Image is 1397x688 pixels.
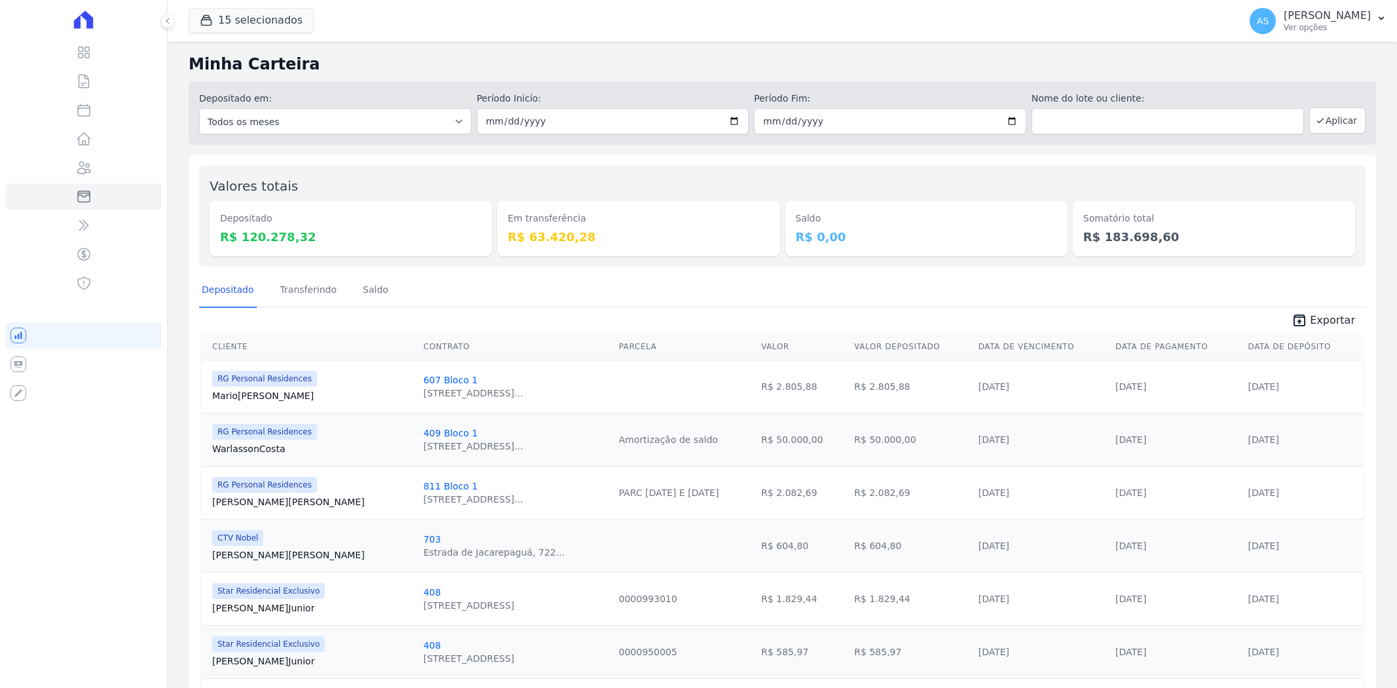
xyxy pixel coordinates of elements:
[756,413,849,466] td: R$ 50.000,00
[423,599,514,612] div: [STREET_ADDRESS]
[1248,381,1279,392] a: [DATE]
[978,647,1009,657] a: [DATE]
[423,546,565,559] div: Estrada de Jacarepaguá, 722...
[423,481,477,491] a: 811 Bloco 1
[423,440,523,453] div: [STREET_ADDRESS]...
[978,487,1009,498] a: [DATE]
[754,92,1026,105] label: Período Fim:
[212,530,263,546] span: CTV Nobel
[619,594,677,604] a: 0000993010
[1115,647,1146,657] a: [DATE]
[423,387,523,400] div: [STREET_ADDRESS]...
[849,334,973,360] th: Valor Depositado
[1115,434,1146,445] a: [DATE]
[212,477,317,493] span: RG Personal Residences
[978,541,1009,551] a: [DATE]
[1115,487,1146,498] a: [DATE]
[1248,541,1279,551] a: [DATE]
[212,389,413,402] a: Mario[PERSON_NAME]
[796,228,1057,246] dd: R$ 0,00
[619,434,718,445] a: Amortização de saldo
[212,602,413,615] a: [PERSON_NAME]Junior
[220,228,481,246] dd: R$ 120.278,32
[978,434,1009,445] a: [DATE]
[423,493,523,506] div: [STREET_ADDRESS]...
[756,360,849,413] td: R$ 2.805,88
[423,587,441,598] a: 408
[756,519,849,572] td: R$ 604,80
[978,381,1009,392] a: [DATE]
[1284,9,1371,22] p: [PERSON_NAME]
[1115,594,1146,604] a: [DATE]
[508,228,769,246] dd: R$ 63.420,28
[796,212,1057,225] dt: Saldo
[212,442,413,455] a: WarlassonCosta
[199,93,272,104] label: Depositado em:
[1083,228,1345,246] dd: R$ 183.698,60
[202,334,418,360] th: Cliente
[423,640,441,651] a: 408
[1239,3,1397,39] button: AS [PERSON_NAME] Ver opções
[212,495,413,508] a: [PERSON_NAME][PERSON_NAME]
[212,371,317,387] span: RG Personal Residences
[1110,334,1243,360] th: Data de Pagamento
[849,519,973,572] td: R$ 604,80
[212,548,413,562] a: [PERSON_NAME][PERSON_NAME]
[756,466,849,519] td: R$ 2.082,69
[199,274,257,308] a: Depositado
[756,625,849,678] td: R$ 585,97
[1309,107,1366,134] button: Aplicar
[360,274,391,308] a: Saldo
[1115,381,1146,392] a: [DATE]
[1115,541,1146,551] a: [DATE]
[212,655,413,668] a: [PERSON_NAME]Junior
[1310,313,1355,328] span: Exportar
[189,8,314,33] button: 15 selecionados
[849,625,973,678] td: R$ 585,97
[212,583,325,599] span: Star Residencial Exclusivo
[1292,313,1307,328] i: unarchive
[849,360,973,413] td: R$ 2.805,88
[210,178,298,194] label: Valores totais
[1284,22,1371,33] p: Ver opções
[477,92,749,105] label: Período Inicío:
[1243,334,1363,360] th: Data de Depósito
[212,424,317,440] span: RG Personal Residences
[614,334,756,360] th: Parcela
[278,274,340,308] a: Transferindo
[418,334,613,360] th: Contrato
[1281,313,1366,331] a: unarchive Exportar
[978,594,1009,604] a: [DATE]
[756,572,849,625] td: R$ 1.829,44
[849,572,973,625] td: R$ 1.829,44
[189,52,1376,76] h2: Minha Carteira
[1248,434,1279,445] a: [DATE]
[508,212,769,225] dt: Em transferência
[423,534,441,545] a: 703
[423,375,477,385] a: 607 Bloco 1
[849,466,973,519] td: R$ 2.082,69
[973,334,1110,360] th: Data de Vencimento
[423,428,477,438] a: 409 Bloco 1
[1248,647,1279,657] a: [DATE]
[1248,594,1279,604] a: [DATE]
[1248,487,1279,498] a: [DATE]
[849,413,973,466] td: R$ 50.000,00
[423,652,514,665] div: [STREET_ADDRESS]
[619,647,677,657] a: 0000950005
[756,334,849,360] th: Valor
[1032,92,1304,105] label: Nome do lote ou cliente:
[220,212,481,225] dt: Depositado
[1257,16,1269,26] span: AS
[619,487,719,498] a: PARC [DATE] E [DATE]
[212,636,325,652] span: Star Residencial Exclusivo
[1083,212,1345,225] dt: Somatório total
